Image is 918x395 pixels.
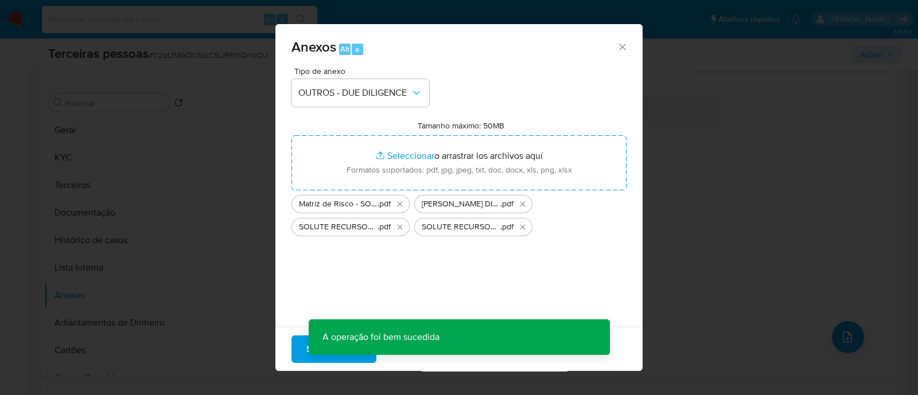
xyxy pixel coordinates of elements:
span: OUTROS - DUE DILIGENCE [298,87,411,99]
ul: Archivos seleccionados [291,190,627,236]
span: .pdf [500,221,514,233]
span: Cancelar [396,337,433,362]
span: [PERSON_NAME] DIAS softon [422,198,500,210]
span: .pdf [500,198,514,210]
button: Eliminar ROSEMEIRE MOREIRA DE SOUZA DIAS softon.pdf [516,197,530,211]
button: Subir arquivo [291,335,376,363]
span: .pdf [378,221,391,233]
span: a [355,44,359,54]
p: A operação foi bem sucedida [309,319,453,355]
span: Tipo de anexo [294,67,432,75]
button: Eliminar Matriz de Risco - SOLUTE RECURSOS HUMANOS LTDA.pdf [393,197,407,211]
span: .pdf [378,198,391,210]
span: Anexos [291,37,336,57]
button: Eliminar SOLUTE RECURSOS HUMANOS LTDA cnpj.pdf [516,220,530,234]
button: Eliminar SOLUTE RECURSOS HUMANOS LTDA softon.pdf [393,220,407,234]
label: Tamanho máximo: 50MB [418,120,504,131]
button: Cerrar [617,41,627,52]
span: Subir arquivo [306,337,361,362]
span: Alt [340,44,349,54]
span: SOLUTE RECURSOS HUMANOS LTDA softon [299,221,378,233]
span: Matriz de Risco - SOLUTE RECURSOS HUMANOS LTDA [299,198,378,210]
span: SOLUTE RECURSOS HUMANOS LTDA cnpj [422,221,500,233]
button: OUTROS - DUE DILIGENCE [291,79,429,107]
